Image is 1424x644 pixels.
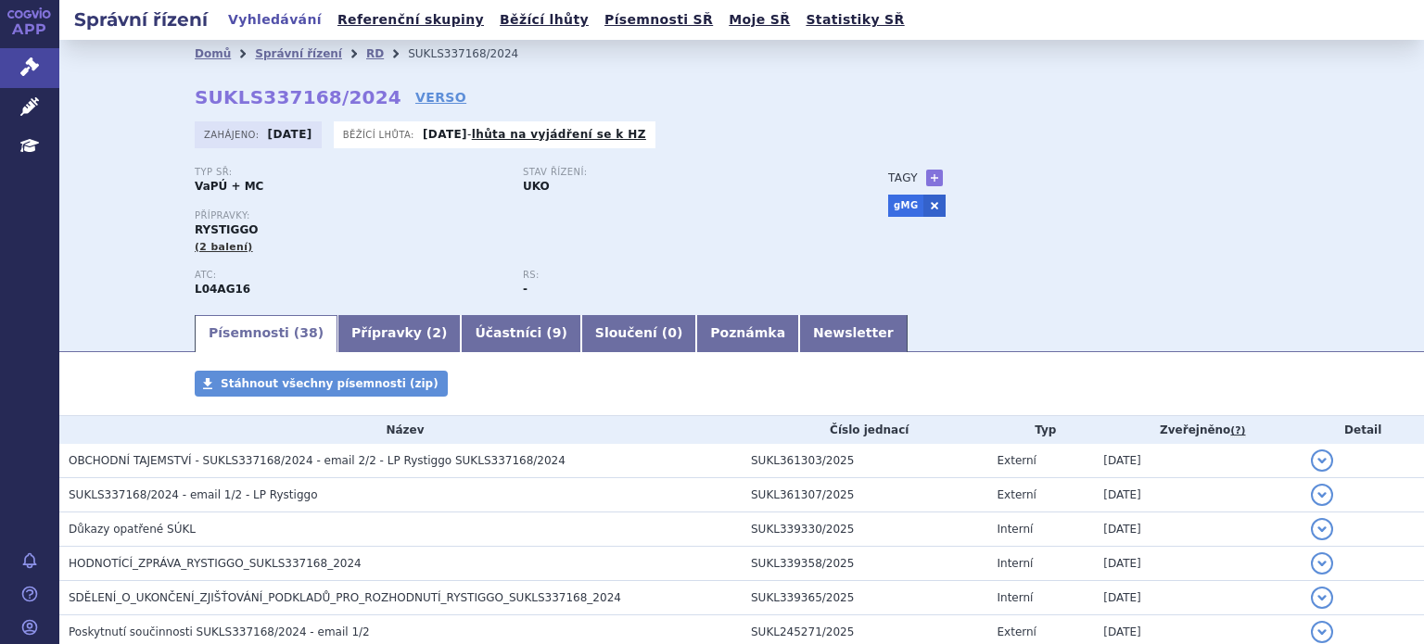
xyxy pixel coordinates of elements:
a: lhůta na vyjádření se k HZ [472,128,646,141]
a: Stáhnout všechny písemnosti (zip) [195,371,448,397]
span: Poskytnutí součinnosti SUKLS337168/2024 - email 1/2 [69,625,370,638]
a: Domů [195,47,231,60]
a: gMG [888,195,923,217]
span: 9 [553,325,562,340]
span: Důkazy opatřené SÚKL [69,523,196,536]
a: Referenční skupiny [332,7,489,32]
span: 38 [299,325,317,340]
span: (2 balení) [195,241,253,253]
strong: [DATE] [423,128,467,141]
span: 2 [432,325,441,340]
strong: SUKLS337168/2024 [195,86,401,108]
a: Vyhledávání [222,7,327,32]
a: Správní řízení [255,47,342,60]
li: SUKLS337168/2024 [408,40,542,68]
th: Číslo jednací [742,416,988,444]
strong: ROZANOLIXIZUMAB [195,283,250,296]
span: Externí [998,454,1036,467]
span: Běžící lhůta: [343,127,418,142]
button: detail [1311,449,1333,472]
span: SUKLS337168/2024 - email 1/2 - LP Rystiggo [69,488,318,501]
span: Interní [998,523,1034,536]
strong: VaPÚ + MC [195,180,263,193]
td: SUKL361303/2025 [742,444,988,478]
span: HODNOTÍCÍ_ZPRÁVA_RYSTIGGO_SUKLS337168_2024 [69,557,362,570]
a: Sloučení (0) [581,315,696,352]
span: OBCHODNÍ TAJEMSTVÍ - SUKLS337168/2024 - email 2/2 - LP Rystiggo SUKLS337168/2024 [69,454,566,467]
span: Externí [998,625,1036,638]
a: RD [366,47,384,60]
a: + [926,170,943,186]
span: 0 [667,325,677,340]
a: Moje SŘ [723,7,795,32]
a: Poznámka [696,315,799,352]
th: Název [59,416,742,444]
a: Statistiky SŘ [800,7,909,32]
span: Externí [998,488,1036,501]
th: Detail [1302,416,1424,444]
td: SUKL339330/2025 [742,512,988,547]
p: Stav řízení: [523,167,833,178]
td: [DATE] [1094,478,1302,512]
a: Písemnosti (38) [195,315,337,352]
td: SUKL339358/2025 [742,547,988,581]
a: Účastníci (9) [461,315,580,352]
span: Stáhnout všechny písemnosti (zip) [221,377,439,390]
span: Interní [998,557,1034,570]
h2: Správní řízení [59,6,222,32]
a: VERSO [415,88,466,107]
p: - [423,127,646,142]
p: Typ SŘ: [195,167,504,178]
p: Přípravky: [195,210,851,221]
td: [DATE] [1094,512,1302,547]
th: Typ [988,416,1095,444]
a: Přípravky (2) [337,315,461,352]
button: detail [1311,587,1333,609]
td: [DATE] [1094,444,1302,478]
th: Zveřejněno [1094,416,1302,444]
button: detail [1311,484,1333,506]
span: Zahájeno: [204,127,262,142]
a: Newsletter [799,315,908,352]
strong: [DATE] [268,128,312,141]
button: detail [1311,621,1333,643]
a: Písemnosti SŘ [599,7,718,32]
abbr: (?) [1230,424,1245,437]
span: RYSTIGGO [195,223,258,236]
button: detail [1311,552,1333,575]
p: RS: [523,270,833,281]
td: [DATE] [1094,581,1302,615]
td: SUKL339365/2025 [742,581,988,615]
h3: Tagy [888,167,918,189]
strong: - [523,283,528,296]
td: SUKL361307/2025 [742,478,988,512]
button: detail [1311,518,1333,540]
td: [DATE] [1094,547,1302,581]
span: Interní [998,591,1034,604]
p: ATC: [195,270,504,281]
strong: UKO [523,180,550,193]
span: SDĚLENÍ_O_UKONČENÍ_ZJIŠŤOVÁNÍ_PODKLADŮ_PRO_ROZHODNUTÍ_RYSTIGGO_SUKLS337168_2024 [69,591,621,604]
a: Běžící lhůty [494,7,594,32]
